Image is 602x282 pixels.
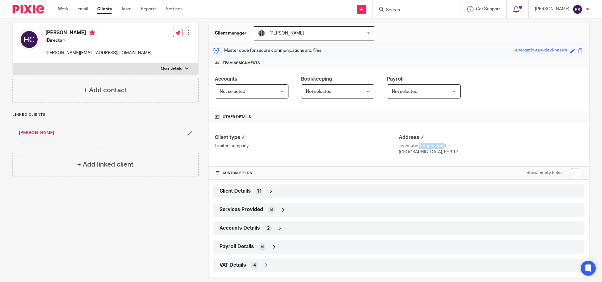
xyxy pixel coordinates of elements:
span: Services Provided [219,206,263,213]
img: brodie%203%20small.jpg [258,29,265,37]
span: Accounts Details [219,225,260,231]
span: 8 [270,207,273,213]
h4: Client type [215,134,399,141]
p: Linked clients [13,112,198,117]
p: Master code for secure communications and files [213,47,321,54]
p: More details [161,66,182,71]
span: 11 [257,188,262,194]
h4: CUSTOM FIELDS [215,171,399,176]
a: Clients [97,6,112,12]
span: Accounts [215,77,237,82]
a: Work [58,6,68,12]
img: svg%3E [19,29,39,50]
span: Payroll Details [219,243,254,250]
h3: Client manager [215,30,246,36]
span: Not selected [220,89,245,94]
a: Email [77,6,88,12]
p: Techcube 1 Summerhall [399,143,583,149]
span: 4 [253,262,256,269]
p: [PERSON_NAME] [535,6,569,12]
span: 2 [267,225,270,231]
input: Search [385,8,442,13]
h4: + Add linked client [77,160,134,169]
h4: Address [399,134,583,141]
span: 6 [261,244,264,250]
span: Client Details [219,188,251,194]
div: energetic-tan-plaid-nessie [515,47,567,54]
span: Not selected [306,89,331,94]
img: Pixie [13,5,44,13]
a: Settings [166,6,182,12]
h4: [PERSON_NAME] [45,29,151,37]
img: svg%3E [573,4,583,14]
span: [PERSON_NAME] [269,31,304,35]
span: Get Support [476,7,500,11]
p: [GEOGRAPHIC_DATA], EH9 1PL [399,149,583,155]
span: Other details [223,114,251,120]
span: Bookkeeping [301,77,332,82]
h5: (Director) [45,37,151,44]
span: VAT Details [219,262,246,269]
span: Team assignments [223,61,260,66]
span: Not selected [392,89,417,94]
h4: + Add contact [83,85,127,95]
a: Team [121,6,131,12]
a: [PERSON_NAME] [19,130,54,136]
p: Limited company [215,143,399,149]
a: Reports [141,6,156,12]
span: Payroll [387,77,404,82]
p: [PERSON_NAME][EMAIL_ADDRESS][DOMAIN_NAME] [45,50,151,56]
label: Show empty fields [526,170,562,176]
i: Primary [89,29,95,36]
